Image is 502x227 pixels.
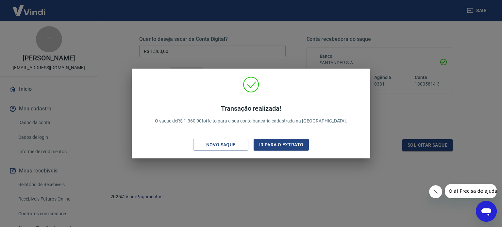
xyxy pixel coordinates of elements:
[4,5,55,10] span: Olá! Precisa de ajuda?
[445,184,497,198] iframe: Mensagem da empresa
[198,141,243,149] div: Novo saque
[155,105,347,112] h4: Transação realizada!
[155,105,347,124] p: O saque de R$ 1.360,00 foi feito para a sua conta bancária cadastrada na [GEOGRAPHIC_DATA].
[193,139,248,151] button: Novo saque
[254,139,309,151] button: Ir para o extrato
[429,185,442,198] iframe: Fechar mensagem
[476,201,497,222] iframe: Botão para abrir a janela de mensagens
